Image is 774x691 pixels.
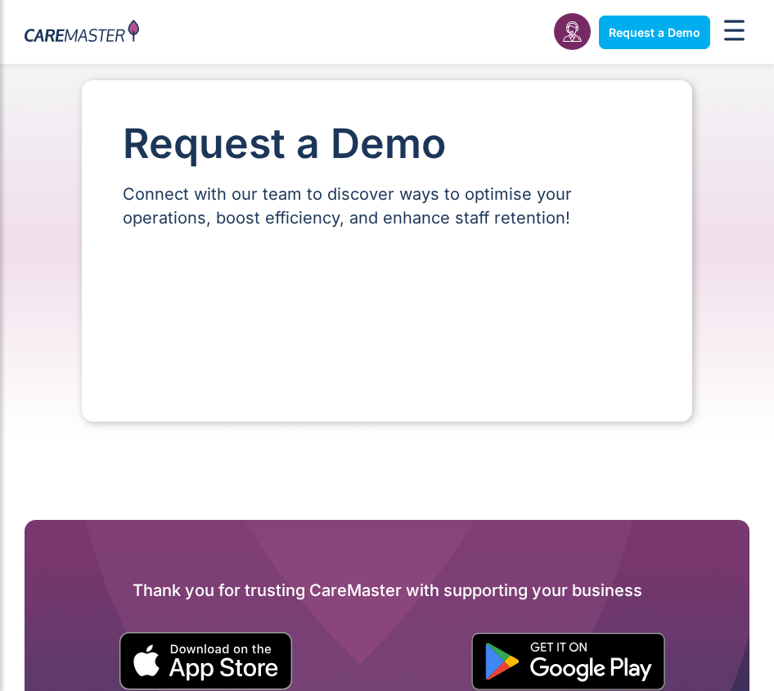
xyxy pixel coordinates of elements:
h1: Request a Demo [123,121,651,166]
div: Menu Toggle [718,15,749,50]
img: small black download on the apple app store button. [119,632,293,690]
a: Request a Demo [599,16,710,49]
img: "Get is on" Black Google play button. [471,633,665,690]
iframe: Form 0 [123,258,651,381]
p: Connect with our team to discover ways to optimise your operations, boost efficiency, and enhance... [123,183,651,230]
span: Request a Demo [609,25,700,39]
img: CareMaster Logo [25,20,139,45]
h2: Thank you for trusting CareMaster with supporting your business [25,577,749,603]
